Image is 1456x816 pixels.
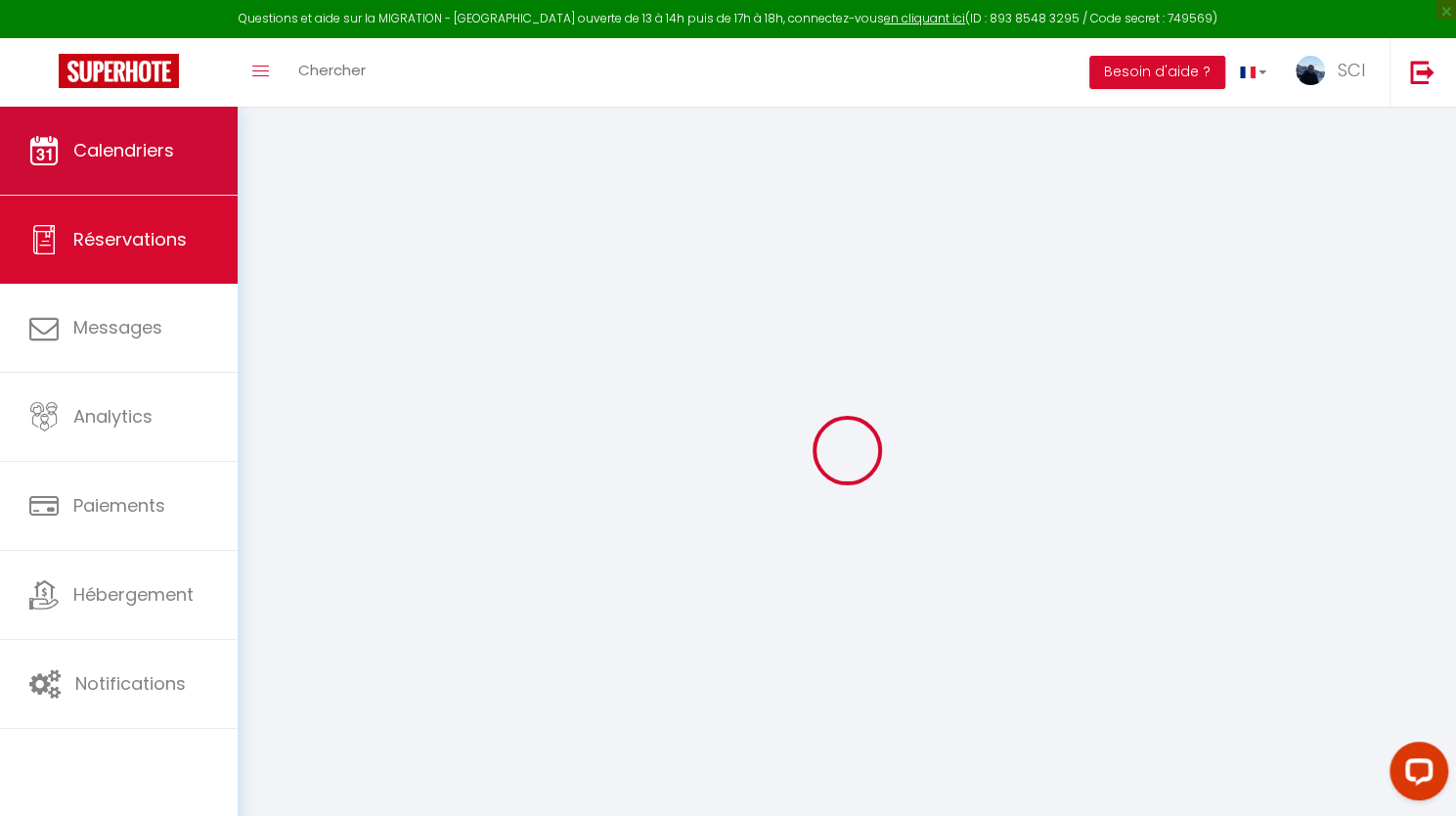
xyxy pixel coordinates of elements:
iframe: LiveChat chat widget [1374,734,1456,816]
img: logout [1410,60,1434,84]
span: Hébergement [73,582,194,607]
span: Analytics [73,404,153,429]
span: Messages [73,315,162,340]
button: Besoin d'aide ? [1089,56,1225,89]
span: Réservations [73,227,187,251]
img: ... [1296,56,1325,85]
img: Super Booking [59,54,179,88]
a: Chercher [284,38,380,107]
span: Calendriers [73,138,174,162]
a: ... SCI [1281,38,1390,107]
span: SCI [1338,58,1365,82]
a: en cliquant ici [884,10,965,26]
span: Paiements [73,493,165,518]
span: Chercher [298,60,366,80]
span: Notifications [75,671,186,696]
